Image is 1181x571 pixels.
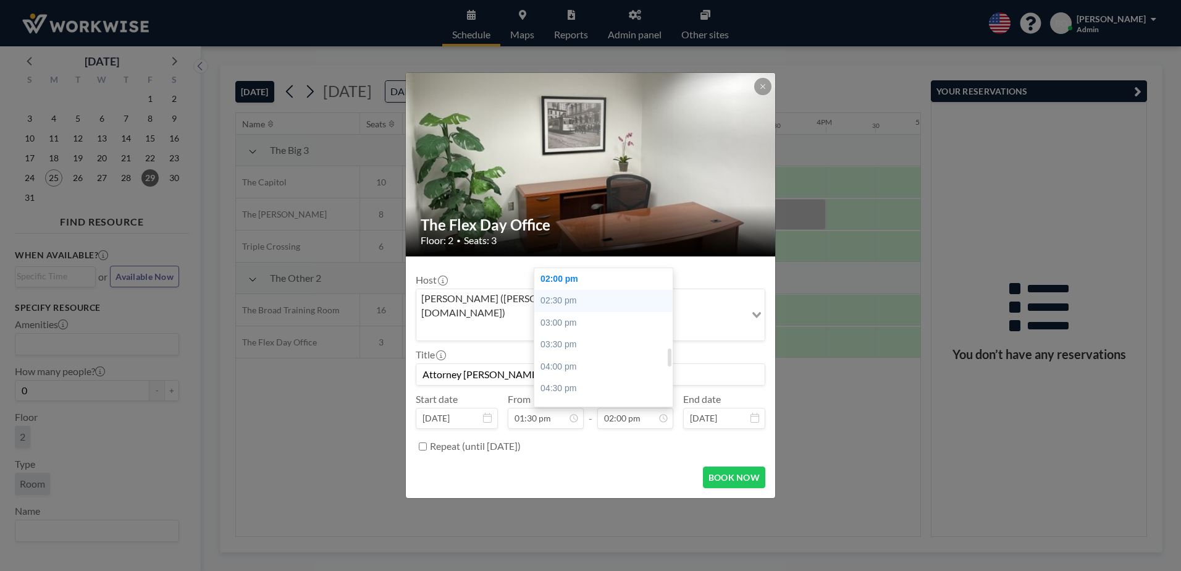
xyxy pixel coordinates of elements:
span: Seats: 3 [464,234,497,247]
label: Repeat (until [DATE]) [430,440,521,452]
span: - [589,397,592,425]
div: 02:30 pm [534,290,679,312]
div: 03:00 pm [534,312,679,334]
span: [PERSON_NAME] ([PERSON_NAME][EMAIL_ADDRESS][DOMAIN_NAME]) [419,292,743,319]
div: 04:00 pm [534,356,679,378]
div: 04:30 pm [534,378,679,400]
label: From [508,393,531,405]
span: • [456,236,461,245]
label: Host [416,274,447,286]
button: BOOK NOW [703,467,765,488]
label: End date [683,393,721,405]
label: Start date [416,393,458,405]
input: Search for option [418,322,744,338]
div: 05:00 pm [534,400,679,422]
div: 02:00 pm [534,268,679,290]
h2: The Flex Day Office [421,216,762,234]
input: Beverly's reservation [416,364,765,385]
div: Search for option [416,289,765,340]
img: 537.jpg [406,25,776,303]
span: Floor: 2 [421,234,453,247]
div: 03:30 pm [534,334,679,356]
label: Title [416,349,445,361]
